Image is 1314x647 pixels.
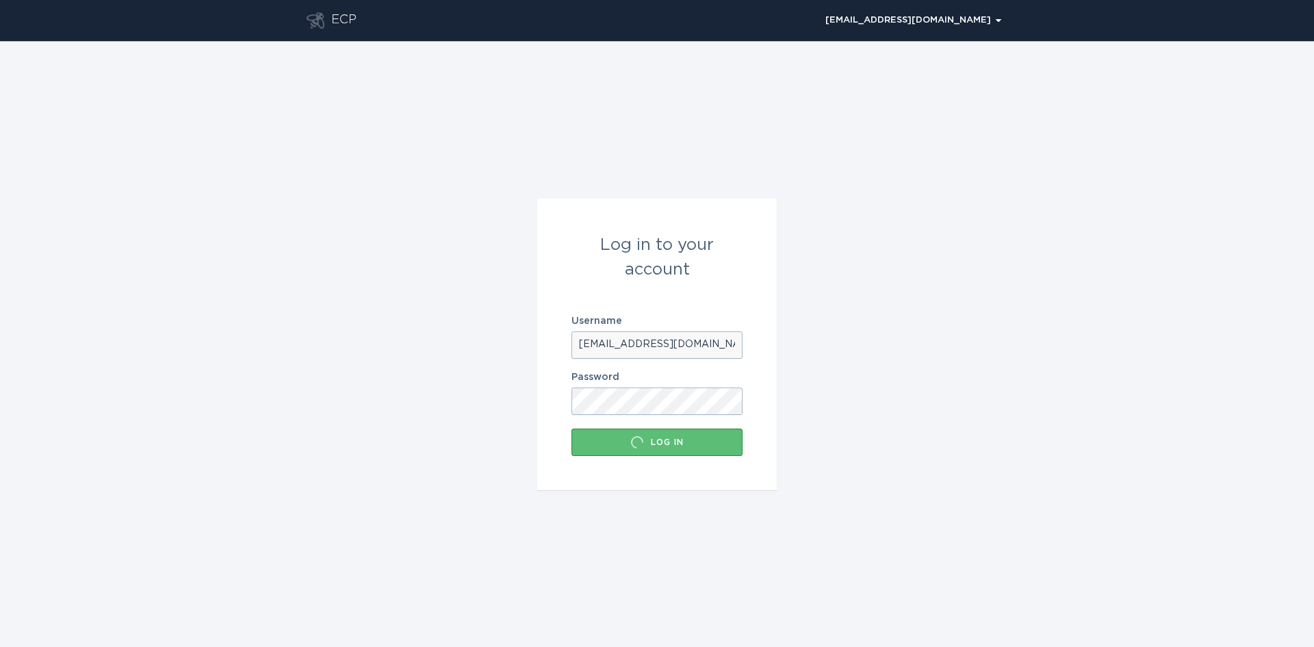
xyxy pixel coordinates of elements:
div: ECP [331,12,357,29]
label: Username [571,316,743,326]
label: Password [571,372,743,382]
button: Open user account details [819,10,1007,31]
button: Go to dashboard [307,12,324,29]
button: Log in [571,429,743,456]
div: Loading [630,435,644,449]
div: [EMAIL_ADDRESS][DOMAIN_NAME] [825,16,1001,25]
div: Log in to your account [571,233,743,282]
div: Log in [578,435,736,449]
div: Popover menu [819,10,1007,31]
